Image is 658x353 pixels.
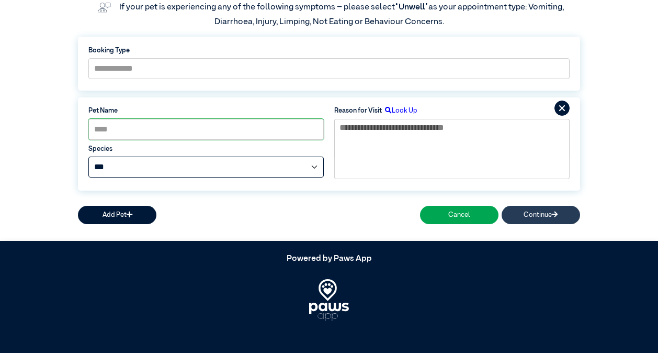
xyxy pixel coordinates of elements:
label: Species [88,144,324,154]
label: Pet Name [88,106,324,116]
label: Look Up [382,106,417,116]
h5: Powered by Paws App [78,254,580,264]
label: If your pet is experiencing any of the following symptoms – please select as your appointment typ... [119,3,565,26]
button: Continue [502,206,580,224]
label: Reason for Visit [334,106,382,116]
img: PawsApp [309,279,349,321]
label: Booking Type [88,46,570,56]
span: “Unwell” [395,3,428,12]
button: Add Pet [78,206,156,224]
button: Cancel [420,206,498,224]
